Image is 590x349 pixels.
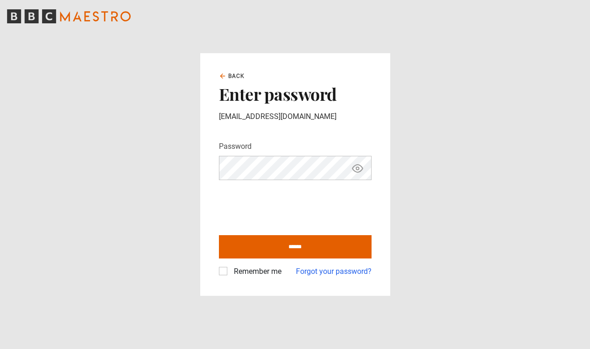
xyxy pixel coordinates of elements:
[219,84,372,104] h2: Enter password
[228,72,245,80] span: Back
[296,266,372,277] a: Forgot your password?
[219,111,372,122] p: [EMAIL_ADDRESS][DOMAIN_NAME]
[350,160,365,176] button: Show password
[219,141,252,152] label: Password
[230,266,281,277] label: Remember me
[7,9,131,23] svg: BBC Maestro
[219,72,245,80] a: Back
[219,188,361,224] iframe: reCAPTCHA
